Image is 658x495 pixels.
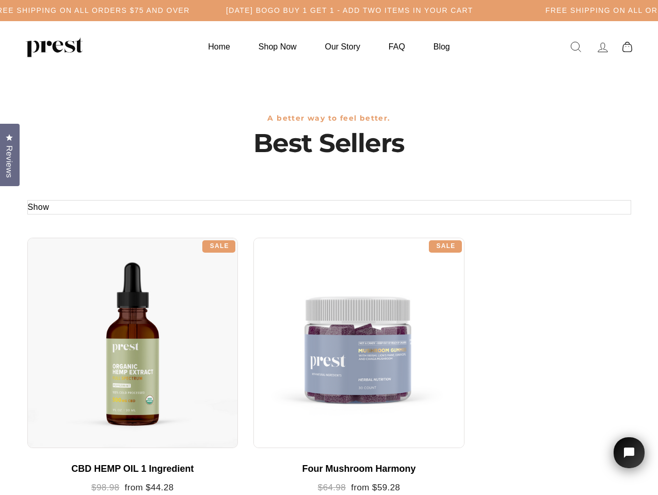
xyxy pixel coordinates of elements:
[195,37,243,57] a: Home
[429,240,462,253] div: Sale
[3,145,16,178] span: Reviews
[318,483,346,492] span: $64.98
[26,37,83,57] img: PREST ORGANICS
[376,37,418,57] a: FAQ
[421,37,463,57] a: Blog
[27,114,631,123] h3: A better way to feel better.
[38,483,228,493] div: from $44.28
[202,240,235,253] div: Sale
[27,128,631,159] h1: Best Sellers
[600,423,658,495] iframe: Tidio Chat
[312,37,373,57] a: Our Story
[28,201,50,214] button: Show
[264,464,454,475] div: Four Mushroom Harmony
[195,37,462,57] ul: Primary
[38,464,228,475] div: CBD HEMP OIL 1 Ingredient
[246,37,310,57] a: Shop Now
[91,483,119,492] span: $98.98
[226,6,473,15] h5: [DATE] BOGO BUY 1 GET 1 - ADD TWO ITEMS IN YOUR CART
[264,483,454,493] div: from $59.28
